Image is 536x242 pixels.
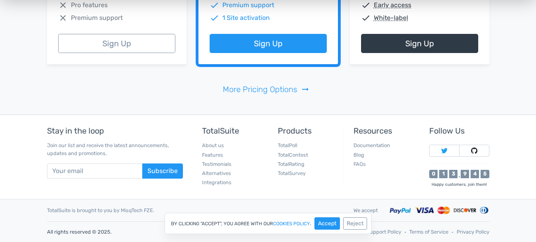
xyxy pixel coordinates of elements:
[210,13,219,23] span: check
[353,126,413,135] h5: Resources
[461,170,469,178] div: 9
[441,148,448,154] img: Follow TotalSuite on Twitter
[429,170,438,178] div: 0
[222,0,274,10] span: Premium support
[314,217,340,230] button: Accept
[58,34,175,53] a: Sign Up
[41,207,348,214] div: TotalSuite is brought to you by MisqTech FZE.
[223,83,313,95] a: More Pricing Optionsarrow_right_alt
[429,126,489,135] h5: Follow Us
[58,0,68,10] span: close
[278,152,308,158] a: TotalContest
[47,163,143,179] input: Your email
[471,170,479,178] div: 4
[361,0,371,10] span: check
[481,170,489,178] div: 5
[202,170,231,176] a: Alternatives
[210,34,327,53] a: Sign Up
[142,163,183,179] button: Subscribe
[202,179,232,185] a: Integrations
[300,85,310,94] span: arrow_right_alt
[439,170,448,178] div: 1
[202,161,232,167] a: Testimonials
[429,181,489,187] div: Happy customers, join them!
[202,126,262,135] h5: TotalSuite
[390,206,489,215] img: Accepted payment methods
[71,13,123,23] span: Premium support
[471,148,477,154] img: Follow TotalSuite on Github
[278,170,306,176] a: TotalSurvey
[278,161,304,167] a: TotalRating
[165,213,371,234] div: By clicking "Accept", you agree with our .
[449,170,457,178] div: 3
[273,221,310,226] a: cookies policy
[278,142,297,148] a: TotalPoll
[47,126,183,135] h5: Stay in the loop
[353,161,366,167] a: FAQs
[71,0,108,10] span: Pro features
[374,0,411,10] abbr: Early access
[374,13,408,23] abbr: White-label
[58,13,68,23] span: close
[278,126,338,135] h5: Products
[343,217,367,230] button: Reject
[202,152,223,158] a: Features
[353,152,364,158] a: Blog
[47,142,183,157] p: Join our list and receive the latest announcements, updates and promotions.
[348,207,384,214] div: We accept
[457,173,461,178] div: ,
[361,34,478,53] a: Sign Up
[202,142,224,148] a: About us
[222,13,270,23] span: 1 Site activation
[353,142,390,148] a: Documentation
[210,0,219,10] span: check
[361,13,371,23] span: check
